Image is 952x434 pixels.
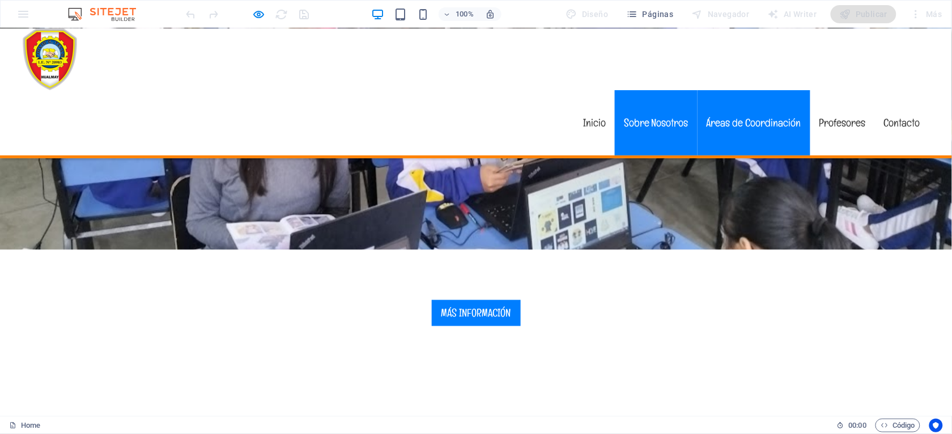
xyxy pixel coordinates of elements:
[881,419,915,432] span: Código
[485,9,495,19] i: Al redimensionar, ajustar el nivel de zoom automáticamente para ajustarse al dispositivo elegido.
[929,419,943,432] button: Usercentrics
[302,217,650,264] font: N° 20983 "[PERSON_NAME]"
[456,7,474,21] h6: 100%
[439,7,479,21] button: 100%
[875,62,929,127] a: Contacto
[849,419,866,432] span: 00 00
[837,419,867,432] h6: Tiempo de la sesión
[857,421,858,429] span: :
[562,5,613,23] div: Diseño (Ctrl+Alt+Y)
[441,277,511,292] font: Más información
[875,419,920,432] button: Código
[627,9,674,20] span: Páginas
[9,419,40,432] a: Haz clic para cancelar la selección y doble clic para abrir páginas
[65,7,150,21] img: Editor Logo
[622,5,678,23] button: Páginas
[698,62,810,127] a: Áreas de Coordinación
[574,62,615,127] a: Inicio
[810,62,875,127] a: Profesores
[432,272,521,298] a: Más información
[615,62,698,127] a: Sobre Nosotros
